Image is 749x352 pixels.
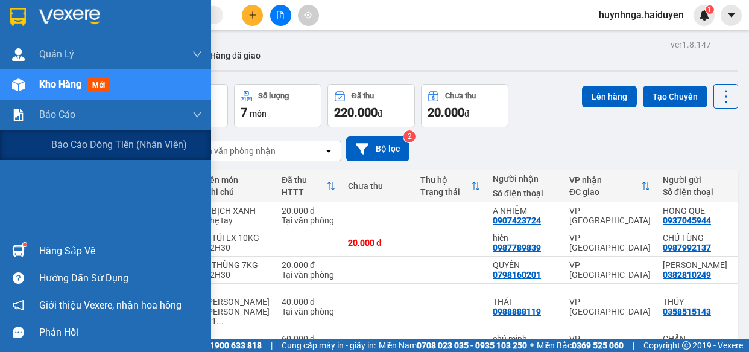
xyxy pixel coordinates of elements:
div: Ghi chú [205,187,270,197]
span: Miền Nam [379,339,527,352]
div: Đã thu [282,175,326,185]
span: Kho hàng [39,78,81,90]
button: Hàng đã giao [200,41,270,70]
div: Tại văn phòng [282,307,336,316]
div: TRÚC LINH [663,260,727,270]
span: plus [248,11,257,19]
div: 1 BAO [205,339,270,348]
img: logo-vxr [10,8,26,26]
div: 1 THÙNG 7KG [205,260,270,270]
img: warehouse-icon [12,78,25,91]
span: Giới thiệu Vexere, nhận hoa hồng [39,298,182,313]
div: 12H30 [205,243,270,252]
div: Số điện thoại [663,187,727,197]
span: message [13,327,24,338]
div: VP nhận [569,175,641,185]
div: 0937045944 [663,216,711,225]
button: Chưa thu20.000đ [421,84,508,127]
span: aim [304,11,312,19]
div: HONG QUE [663,206,727,216]
div: 0988888119 [493,307,541,316]
div: hiền [493,233,557,243]
button: Đã thu220.000đ [327,84,415,127]
span: Miền Bắc [537,339,624,352]
div: THÚY [663,297,727,307]
div: 0358515143 [663,307,711,316]
div: HTTT [282,187,326,197]
div: Tại văn phòng [282,216,336,225]
button: plus [242,5,263,26]
div: 12H30 [205,270,270,280]
span: 7 [241,105,247,120]
th: Toggle SortBy [563,170,657,202]
strong: 0708 023 035 - 0935 103 250 [417,341,527,350]
img: icon-new-feature [699,10,710,21]
div: 0987992137 [663,243,711,252]
div: 0798160201 [493,270,541,280]
div: Chưa thu [445,92,476,100]
span: notification [13,299,24,311]
sup: 1 [706,5,714,14]
div: Chọn văn phòng nhận [192,145,276,157]
div: Người gửi [663,175,727,185]
img: solution-icon [12,109,25,121]
span: ... [216,316,224,326]
div: CHẨN [663,334,727,344]
span: Báo cáo [39,107,75,122]
button: file-add [270,5,291,26]
button: Số lượng7món [234,84,321,127]
span: đ [464,109,469,118]
span: 220.000 [334,105,378,120]
div: Người nhận [493,174,557,184]
div: 40.000 đ [282,297,336,307]
div: 0382810249 [663,270,711,280]
button: Lên hàng [582,86,637,107]
span: Báo cáo dòng tiền (nhân viên) [51,137,187,152]
span: đ [378,109,382,118]
strong: 1900 633 818 [210,341,262,350]
div: Chưa thu [348,181,408,191]
div: Tại văn phòng [282,270,336,280]
svg: open [324,146,333,156]
img: warehouse-icon [12,245,25,257]
span: down [192,50,202,59]
div: chú minh [493,334,557,344]
div: CHÚ TÙNG [663,233,727,243]
strong: 0369 525 060 [572,341,624,350]
div: 0907423724 [493,216,541,225]
div: Hướng dẫn sử dụng [39,269,202,287]
sup: 1 [23,243,27,246]
div: Trạng thái [420,187,471,197]
div: Số điện thoại [493,188,557,198]
div: Đã thu [352,92,374,100]
span: file-add [276,11,285,19]
div: Tên món [205,175,270,185]
div: ver 1.8.147 [671,38,711,51]
th: Toggle SortBy [276,170,342,202]
span: ⚪️ [530,343,534,348]
span: caret-down [726,10,737,21]
button: caret-down [721,5,742,26]
th: Toggle SortBy [414,170,487,202]
img: warehouse-icon [12,48,25,61]
button: aim [298,5,319,26]
div: THÁI [493,297,557,307]
div: Hàng sắp về [39,242,202,260]
span: | [633,339,634,352]
span: Cung cấp máy in - giấy in: [282,339,376,352]
div: 20.000 đ [282,260,336,270]
div: ĐC giao [569,187,641,197]
span: 20.000 [428,105,464,120]
span: mới [87,78,110,92]
span: món [250,109,267,118]
span: huynhnga.haiduyen [589,7,694,22]
div: 0987789839 [493,243,541,252]
div: Số lượng [258,92,289,100]
span: copyright [682,341,691,350]
div: QUYÊN [493,260,557,270]
button: Bộ lọc [346,136,409,161]
div: 60.000 đ [282,334,336,344]
div: 1 BICH TRẮNG BƯỞI + 1 THÙNG [205,287,270,326]
div: VP [GEOGRAPHIC_DATA] [569,260,651,280]
div: 1 TÚI LX 10KG [205,233,270,243]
